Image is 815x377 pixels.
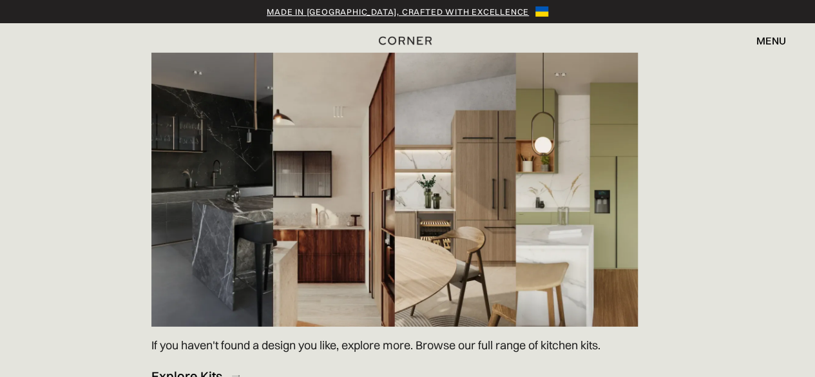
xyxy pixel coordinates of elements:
[151,336,600,354] p: If you haven't found a design you like, explore more. Browse our full range of kitchen kits.
[743,30,786,52] div: menu
[756,35,786,46] div: menu
[379,32,436,49] a: home
[267,5,529,18] a: Made in [GEOGRAPHIC_DATA], crafted with excellence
